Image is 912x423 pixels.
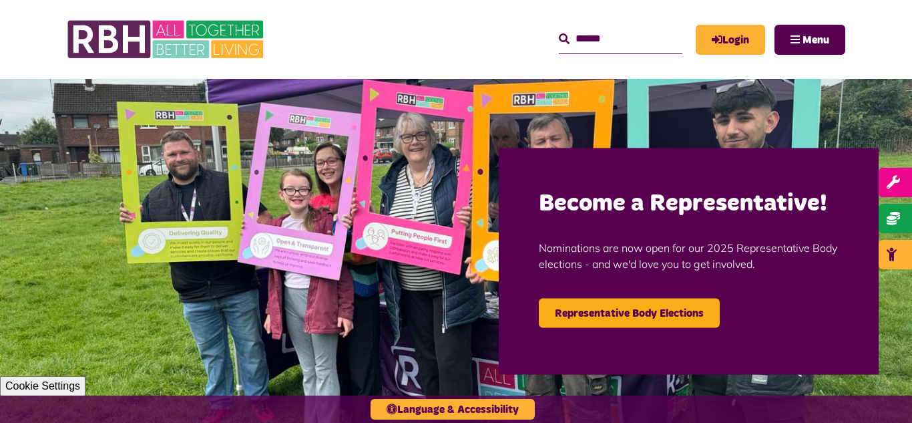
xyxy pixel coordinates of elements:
[539,188,839,219] h2: Become a Representative!
[371,399,535,420] button: Language & Accessibility
[774,25,845,55] button: Navigation
[696,25,765,55] a: MyRBH
[67,13,267,65] img: RBH
[539,219,839,291] p: Nominations are now open for our 2025 Representative Body elections - and we'd love you to get in...
[539,298,720,327] a: Representative Body Elections
[803,35,829,45] span: Menu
